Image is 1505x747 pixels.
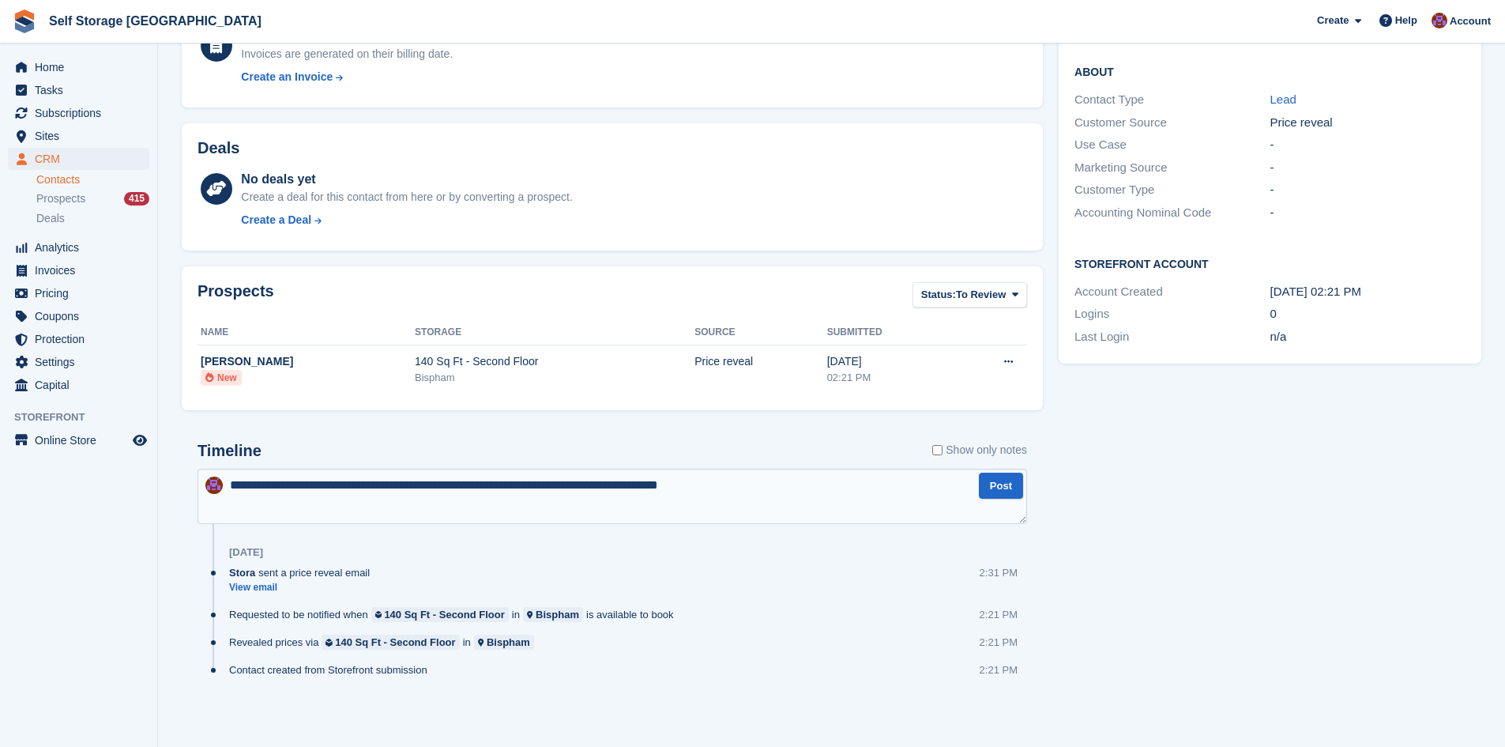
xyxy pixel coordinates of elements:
a: Deals [36,210,149,227]
img: stora-icon-8386f47178a22dfd0bd8f6a31ec36ba5ce8667c1dd55bd0f319d3a0aa187defe.svg [13,9,36,33]
div: Price reveal [1270,114,1465,132]
div: 02:21 PM [827,370,953,386]
span: Pricing [35,282,130,304]
a: menu [8,259,149,281]
div: Requested to be notified when in is available to book [229,607,682,622]
a: Self Storage [GEOGRAPHIC_DATA] [43,8,268,34]
h2: Prospects [198,282,274,311]
div: - [1270,181,1465,199]
div: No deals yet [241,170,572,189]
div: 0 [1270,305,1465,323]
span: Analytics [35,236,130,258]
div: 140 Sq Ft - Second Floor [415,353,694,370]
span: CRM [35,148,130,170]
div: Last Login [1074,328,1270,346]
div: Customer Type [1074,181,1270,199]
div: 2:21 PM [980,662,1018,677]
img: Self Storage Assistant [1432,13,1447,28]
a: Bispham [474,635,534,650]
a: 140 Sq Ft - Second Floor [322,635,459,650]
a: Prospects 415 [36,191,149,207]
span: Account [1450,13,1491,29]
div: Price reveal [694,353,826,370]
div: [DATE] [827,353,953,370]
div: Create a deal for this contact from here or by converting a prospect. [241,189,572,206]
div: Bispham [536,607,579,622]
span: Create [1317,13,1349,28]
li: New [201,370,242,386]
span: Help [1395,13,1417,28]
a: Create a Deal [241,212,572,228]
div: - [1270,204,1465,222]
div: 140 Sq Ft - Second Floor [335,635,455,650]
label: Show only notes [932,442,1027,458]
button: Status: To Review [912,282,1027,308]
div: n/a [1270,328,1465,346]
span: Online Store [35,429,130,451]
div: Create a Deal [241,212,311,228]
div: sent a price reveal email [229,565,378,580]
div: 2:31 PM [980,565,1018,580]
a: Contacts [36,172,149,187]
a: menu [8,148,149,170]
a: menu [8,125,149,147]
span: Status: [921,287,956,303]
div: Account Created [1074,283,1270,301]
div: Logins [1074,305,1270,323]
span: Sites [35,125,130,147]
span: Home [35,56,130,78]
a: menu [8,305,149,327]
div: 2:21 PM [980,607,1018,622]
a: Preview store [130,431,149,450]
div: 140 Sq Ft - Second Floor [384,607,504,622]
div: Bispham [487,635,530,650]
div: 2:21 PM [980,635,1018,650]
img: Self Storage Assistant [205,477,223,494]
button: Post [979,473,1023,499]
div: Customer Source [1074,114,1270,132]
span: Deals [36,211,65,226]
a: View email [229,581,378,594]
th: Submitted [827,320,953,345]
span: Tasks [35,79,130,101]
div: Accounting Nominal Code [1074,204,1270,222]
h2: Deals [198,139,239,157]
a: menu [8,236,149,258]
div: - [1270,136,1465,154]
h2: Timeline [198,442,261,460]
a: menu [8,102,149,124]
span: Stora [229,565,255,580]
a: menu [8,429,149,451]
span: To Review [956,287,1006,303]
div: [DATE] 02:21 PM [1270,283,1465,301]
a: menu [8,328,149,350]
a: menu [8,351,149,373]
span: Invoices [35,259,130,281]
span: Capital [35,374,130,396]
span: Prospects [36,191,85,206]
h2: About [1074,63,1465,79]
div: Contact Type [1074,91,1270,109]
a: menu [8,56,149,78]
div: Invoices are generated on their billing date. [241,46,453,62]
div: 415 [124,192,149,206]
input: Show only notes [932,442,943,458]
a: menu [8,282,149,304]
div: Use Case [1074,136,1270,154]
span: Subscriptions [35,102,130,124]
div: [PERSON_NAME] [201,353,415,370]
a: 140 Sq Ft - Second Floor [371,607,509,622]
div: Marketing Source [1074,159,1270,177]
th: Name [198,320,415,345]
div: Contact created from Storefront submission [229,662,435,677]
a: Bispham [523,607,583,622]
th: Storage [415,320,694,345]
span: Settings [35,351,130,373]
a: menu [8,79,149,101]
div: Bispham [415,370,694,386]
span: Storefront [14,409,157,425]
div: Create an Invoice [241,69,333,85]
a: Lead [1270,92,1296,106]
a: Create an Invoice [241,69,453,85]
a: menu [8,374,149,396]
